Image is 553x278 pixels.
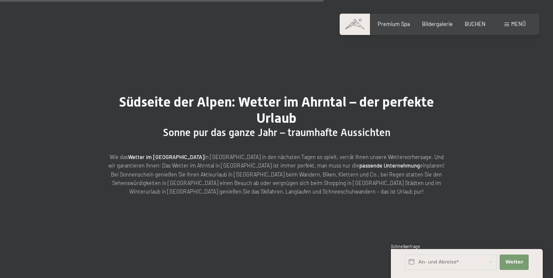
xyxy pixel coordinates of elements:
[163,127,390,139] span: Sonne pur das ganze Jahr – traumhafte Aussichten
[378,20,410,27] a: Premium Spa
[391,244,420,249] span: Schnellanfrage
[505,259,523,266] span: Weiter
[119,94,434,126] span: Südseite der Alpen: Wetter im Ahrntal – der perfekte Urlaub
[128,153,204,160] strong: Wetter im [GEOGRAPHIC_DATA]
[106,153,447,196] p: Wie das in [GEOGRAPHIC_DATA] in den nächsten Tagen so spielt, verrät Ihnen unsere Wettervorhersag...
[422,20,453,27] a: Bildergalerie
[359,162,420,169] strong: passende Unternehmung
[500,255,529,270] button: Weiter
[511,20,526,27] span: Menü
[465,20,486,27] a: BUCHEN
